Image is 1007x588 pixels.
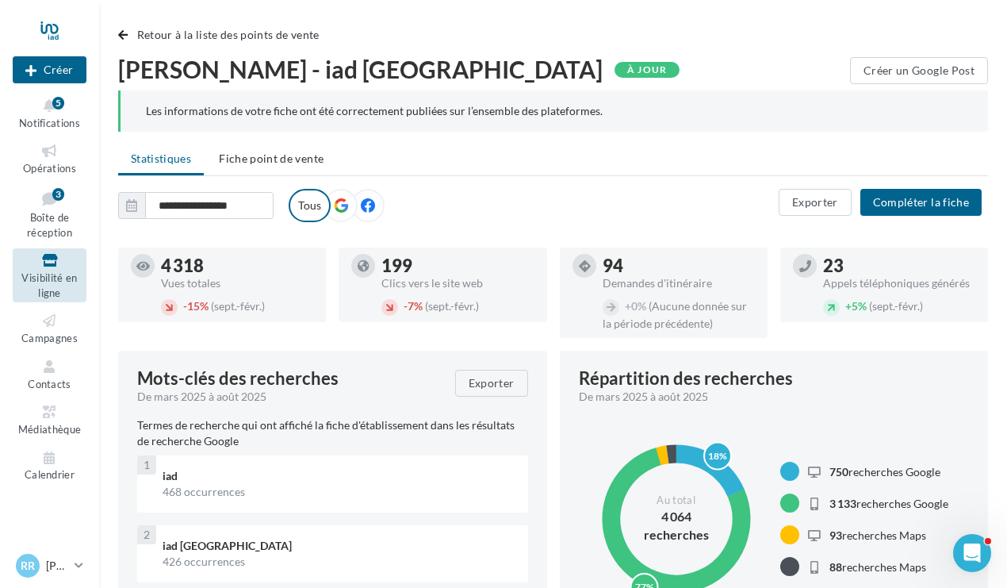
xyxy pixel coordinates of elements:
p: [PERSON_NAME] [46,558,68,574]
div: Clics vers le site web [381,278,534,289]
div: 426 occurrences [163,554,515,570]
span: (sept.-févr.) [425,299,479,313]
iframe: Intercom live chat [953,534,991,572]
a: Campagnes [13,309,86,348]
button: Créer un Google Post [850,57,988,84]
div: 468 occurrences [163,484,515,500]
div: 199 [381,257,534,275]
span: 3 133 [829,497,856,510]
span: Boîte de réception [27,211,72,239]
span: 93 [829,528,842,542]
span: Notifications [19,117,80,129]
div: Répartition des recherches [579,370,793,387]
a: Opérations [13,139,86,178]
div: 2 [137,525,156,544]
span: recherches Google [829,465,940,478]
span: Campagnes [21,332,78,344]
div: De mars 2025 à août 2025 [137,389,442,405]
a: Compléter la fiche [854,194,988,208]
div: 23 [823,257,975,275]
span: 5% [845,299,867,313]
span: Fiche point de vente [219,152,324,165]
span: RR [21,558,35,574]
span: Contacts [28,378,71,390]
span: + [845,299,852,313]
span: Visibilité en ligne [21,271,77,299]
p: Termes de recherche qui ont affiché la fiche d'établissement dans les résultats de recherche Google [137,417,528,449]
div: Nouvelle campagne [13,56,86,83]
button: Créer [13,56,86,83]
a: Calendrier [13,446,86,485]
div: 1 [137,455,156,475]
div: De mars 2025 à août 2025 [579,389,957,405]
span: 15% [183,299,209,313]
span: Mots-clés des recherches [137,370,339,387]
span: Opérations [23,162,76,175]
button: Exporter [779,189,852,216]
span: 88 [829,560,842,574]
a: Visibilité en ligne [13,248,86,302]
div: À jour [615,62,680,78]
div: Demandes d'itinéraire [603,278,755,289]
span: (sept.-févr.) [211,299,265,313]
span: Calendrier [25,469,75,482]
div: Les informations de votre fiche ont été correctement publiées sur l’ensemble des plateformes. [146,103,963,119]
div: 4 318 [161,257,313,275]
a: RR [PERSON_NAME] [13,551,86,581]
a: Contacts [13,355,86,394]
div: iad [163,468,515,484]
span: recherches Maps [829,560,926,574]
span: + [625,299,631,313]
label: Tous [289,189,331,222]
span: [PERSON_NAME] - iad [GEOGRAPHIC_DATA] [118,57,603,81]
span: - [183,299,187,313]
span: 7% [404,299,423,313]
div: 5 [52,97,64,110]
button: Exporter [455,370,528,397]
span: Médiathèque [18,423,82,436]
span: 0% [625,299,646,313]
span: (sept.-févr.) [869,299,923,313]
span: (Aucune donnée sur la période précédente) [603,299,747,330]
div: Vues totales [161,278,313,289]
span: - [404,299,408,313]
button: Retour à la liste des points de vente [118,25,326,44]
span: Retour à la liste des points de vente [137,28,320,41]
div: 94 [603,257,755,275]
div: 3 [52,188,64,201]
span: 750 [829,465,848,478]
span: recherches Maps [829,528,926,542]
a: Boîte de réception3 [13,185,86,243]
button: Notifications 5 [13,94,86,133]
span: recherches Google [829,497,948,510]
div: iad [GEOGRAPHIC_DATA] [163,538,515,554]
div: Appels téléphoniques générés [823,278,975,289]
a: Médiathèque [13,400,86,439]
button: Compléter la fiche [860,189,982,216]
